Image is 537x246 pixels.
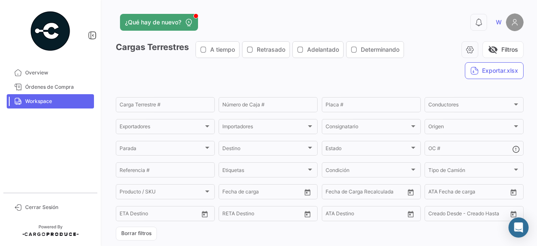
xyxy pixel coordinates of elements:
input: Hasta [229,212,267,218]
span: Origen [428,125,512,131]
input: ATA Hasta [332,212,370,218]
button: Borrar filtros [116,227,157,241]
button: visibility_offFiltros [482,41,524,58]
input: ATA Desde [326,212,326,218]
button: Determinando [347,42,404,58]
input: Hasta [126,212,164,218]
span: Consignatario [326,125,409,131]
button: A tiempo [196,42,239,58]
span: Workspace [25,98,91,105]
span: Tipo de Camión [428,168,512,174]
span: visibility_off [488,45,498,55]
button: Open calendar [507,186,520,198]
a: Workspace [7,94,94,108]
span: A tiempo [210,45,235,54]
span: Etiquetas [222,168,306,174]
button: Open calendar [198,208,211,220]
input: Desde [326,190,326,196]
button: Exportar.xlsx [465,62,524,79]
button: Open calendar [507,208,520,220]
div: Abrir Intercom Messenger [508,217,529,238]
input: Desde [222,212,223,218]
button: Open calendar [301,186,314,198]
a: Overview [7,66,94,80]
span: W [496,18,502,26]
button: Open calendar [301,208,314,220]
span: Determinando [361,45,399,54]
span: Parada [120,147,203,153]
button: Adelantado [293,42,343,58]
span: Condición [326,168,409,174]
button: Open calendar [404,208,417,220]
span: Cerrar Sesión [25,204,91,211]
span: Importadores [222,125,306,131]
input: Hasta [229,190,267,196]
span: Destino [222,147,306,153]
span: Estado [326,147,409,153]
span: Conductores [428,103,512,109]
span: Órdenes de Compra [25,83,91,91]
button: Open calendar [404,186,417,198]
span: Exportadores [120,125,203,131]
span: Retrasado [257,45,285,54]
img: placeholder-user.png [506,13,524,31]
span: Producto / SKU [120,190,203,196]
button: Retrasado [242,42,289,58]
a: Órdenes de Compra [7,80,94,94]
input: Creado Hasta [435,212,473,218]
span: ¿Qué hay de nuevo? [125,18,181,26]
img: powered-by.png [29,10,71,52]
span: Overview [25,69,91,77]
input: ATA Hasta [435,190,473,196]
span: Adelantado [307,45,339,54]
h3: Cargas Terrestres [116,41,407,58]
input: Hasta [332,190,370,196]
input: Desde [222,190,223,196]
button: ¿Qué hay de nuevo? [120,14,198,31]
